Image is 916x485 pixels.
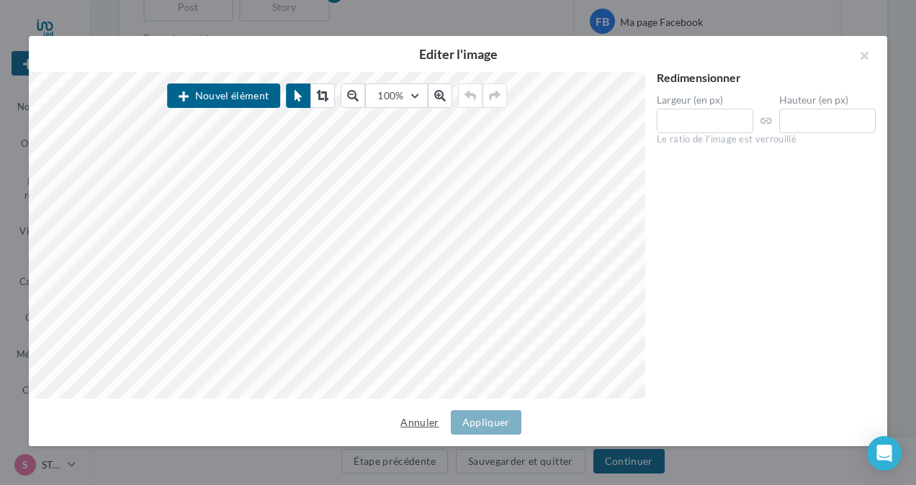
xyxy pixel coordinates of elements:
label: Hauteur (en px) [779,95,876,105]
label: Largeur (en px) [657,95,753,105]
button: Nouvel élément [167,83,280,108]
h2: Editer l'image [52,47,864,60]
div: Le ratio de l'image est verrouillé [657,133,876,146]
div: Open Intercom Messenger [867,436,902,471]
button: Appliquer [451,410,521,435]
div: Redimensionner [657,72,876,83]
button: 100% [365,83,427,108]
button: Annuler [395,414,444,431]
